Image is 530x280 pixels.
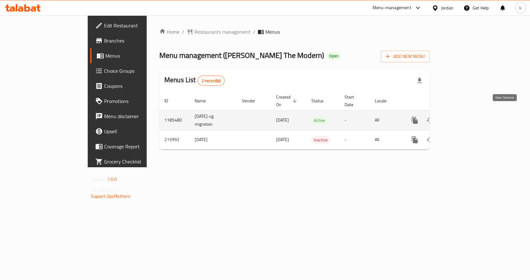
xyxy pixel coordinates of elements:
button: Change Status [422,113,438,128]
span: Status [311,97,332,105]
li: / [253,28,255,36]
span: Open [327,53,341,59]
a: Menu disclaimer [90,109,176,124]
span: Grocery Checklist [104,158,171,165]
td: All [370,130,402,149]
span: Menu disclaimer [104,112,171,120]
td: - [339,110,370,130]
span: k [519,4,521,11]
div: Jordan [441,4,453,11]
a: Choice Groups [90,63,176,78]
td: All [370,110,402,130]
span: Coverage Report [104,143,171,150]
a: Menus [90,48,176,63]
div: Total records count [197,76,225,86]
td: [DATE]-cg migration [190,110,237,130]
span: Promotions [104,97,171,105]
span: 1.0.0 [107,175,117,183]
span: Version: [91,175,106,183]
span: Coupons [104,82,171,90]
span: Active [311,117,327,124]
span: [DATE] [276,135,289,144]
td: - [339,130,370,149]
nav: breadcrumb [159,28,430,36]
button: Change Status [422,132,438,147]
span: Menu management ( [PERSON_NAME] The Modern ) [159,48,324,62]
span: [DATE] [276,116,289,124]
a: Support.OpsPlatform [91,192,131,200]
span: Choice Groups [104,67,171,75]
span: Locale [375,97,395,105]
a: Restaurants management [187,28,250,36]
div: Open [327,52,341,60]
span: Restaurants management [194,28,250,36]
span: Upsell [104,128,171,135]
button: more [407,113,422,128]
span: Vendor [242,97,263,105]
th: Actions [402,91,473,111]
span: Start Date [344,93,362,108]
a: Upsell [90,124,176,139]
div: Menu-management [373,4,411,12]
a: Grocery Checklist [90,154,176,169]
a: Edit Restaurant [90,18,176,33]
span: Inactive [311,136,330,144]
span: Menus [105,52,171,60]
span: Menus [265,28,280,36]
span: Get support on: [91,186,120,194]
div: Inactive [311,136,330,144]
button: more [407,132,422,147]
h2: Menus List [164,75,225,86]
a: Branches [90,33,176,48]
span: Add New Menu [386,53,425,60]
a: Coverage Report [90,139,176,154]
li: / [182,28,184,36]
span: Name [195,97,214,105]
a: Coupons [90,78,176,94]
span: Edit Restaurant [104,22,171,29]
span: Created On [276,93,299,108]
span: ID [164,97,176,105]
span: Branches [104,37,171,44]
button: Add New Menu [381,51,430,62]
td: [DATE] [190,130,237,149]
a: Promotions [90,94,176,109]
table: enhanced table [159,91,473,150]
div: Export file [412,73,427,88]
span: 2 record(s) [198,78,225,84]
